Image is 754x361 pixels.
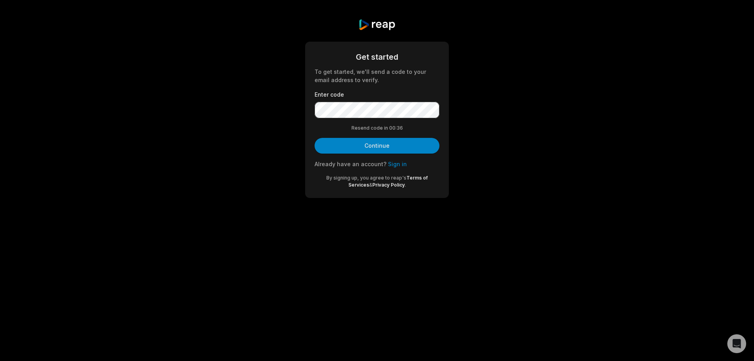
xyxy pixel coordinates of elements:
[315,161,386,167] span: Already have an account?
[315,68,439,84] div: To get started, we'll send a code to your email address to verify.
[315,125,439,132] div: Resend code in 00:
[372,182,405,188] a: Privacy Policy
[315,138,439,154] button: Continue
[397,125,403,132] span: 36
[315,90,439,99] label: Enter code
[315,51,439,63] div: Get started
[348,175,428,188] a: Terms of Services
[405,182,406,188] span: .
[358,19,395,31] img: reap
[369,182,372,188] span: &
[727,334,746,353] div: Open Intercom Messenger
[388,161,407,167] a: Sign in
[326,175,406,181] span: By signing up, you agree to reap's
